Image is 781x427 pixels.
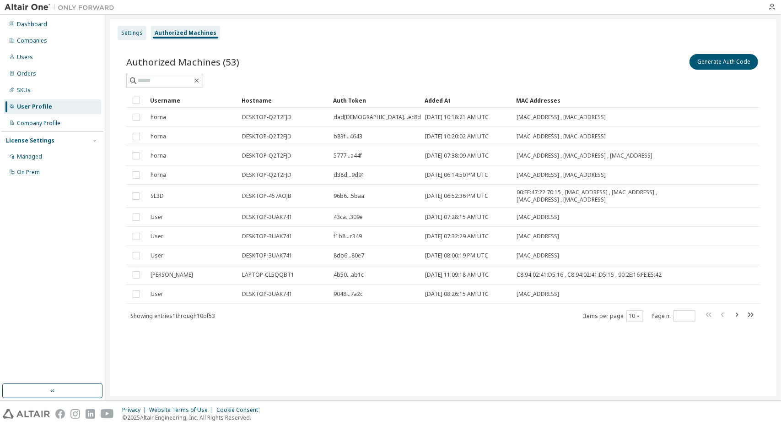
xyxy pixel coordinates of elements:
span: [DATE] 07:28:15 AM UTC [425,213,489,221]
span: User [151,233,163,240]
div: MAC Addresses [516,93,664,108]
div: Managed [17,153,42,160]
span: DESKTOP-457AOJB [242,192,291,200]
span: DESKTOP-Q2T2FJD [242,133,291,140]
span: [MAC_ADDRESS] [517,233,559,240]
span: horna [151,171,166,179]
img: Altair One [5,3,119,12]
span: DESKTOP-Q2T2FJD [242,152,291,159]
img: linkedin.svg [86,409,95,419]
span: 4b50...ab1c [334,271,364,279]
div: Settings [121,29,143,37]
div: Company Profile [17,120,60,127]
div: Dashboard [17,21,47,28]
span: DESKTOP-3UAK741 [242,213,292,221]
span: [DATE] 08:00:19 PM UTC [425,252,488,259]
span: Items per page [583,310,643,322]
div: Users [17,54,33,61]
span: [MAC_ADDRESS] , [MAC_ADDRESS] [517,133,606,140]
span: LAPTOP-CL5QQBT1 [242,271,294,279]
span: 8db6...80e7 [334,252,364,259]
span: [MAC_ADDRESS] , [MAC_ADDRESS] [517,171,606,179]
span: [DATE] 07:32:29 AM UTC [425,233,489,240]
div: Orders [17,70,36,77]
div: Website Terms of Use [149,406,216,414]
img: facebook.svg [55,409,65,419]
span: b83f...4643 [334,133,362,140]
span: [DATE] 06:14:50 PM UTC [425,171,488,179]
div: Cookie Consent [216,406,264,414]
img: youtube.svg [101,409,114,419]
span: Page n. [652,310,695,322]
div: SKUs [17,87,31,94]
img: instagram.svg [70,409,80,419]
span: C8:94:02:41:D5:16 , C8:94:02:41:D5:15 , 90:2E:16:FE:E5:42 [517,271,662,279]
button: Generate Auth Code [689,54,758,70]
div: Username [150,93,234,108]
span: [MAC_ADDRESS] , [MAC_ADDRESS] [517,114,606,121]
img: altair_logo.svg [3,409,50,419]
div: License Settings [6,137,54,144]
span: User [151,290,163,298]
span: 9048...7a2c [334,290,363,298]
span: DESKTOP-3UAK741 [242,290,292,298]
span: [MAC_ADDRESS] [517,252,559,259]
span: [MAC_ADDRESS] [517,290,559,298]
span: DESKTOP-Q2T2FJD [242,114,291,121]
span: [DATE] 10:18:21 AM UTC [425,114,489,121]
span: horna [151,152,166,159]
div: Added At [425,93,509,108]
span: DESKTOP-3UAK741 [242,233,292,240]
span: 5777...a44f [334,152,362,159]
span: [DATE] 10:20:02 AM UTC [425,133,489,140]
div: User Profile [17,103,52,110]
div: Authorized Machines [155,29,216,37]
button: 10 [629,312,641,320]
div: Hostname [242,93,326,108]
span: [PERSON_NAME] [151,271,193,279]
span: DESKTOP-3UAK741 [242,252,292,259]
span: d38d...9d91 [334,171,365,179]
span: [MAC_ADDRESS] [517,213,559,221]
span: Showing entries 1 through 10 of 53 [130,312,215,320]
span: User [151,252,163,259]
p: © 2025 Altair Engineering, Inc. All Rights Reserved. [122,414,264,422]
span: horna [151,114,166,121]
div: Auth Token [333,93,417,108]
span: DESKTOP-Q2T2FJD [242,171,291,179]
div: Privacy [122,406,149,414]
span: SL3D [151,192,164,200]
span: Authorized Machines (53) [126,55,239,68]
div: Companies [17,37,47,44]
span: dad[DEMOGRAPHIC_DATA]...ec8d [334,114,421,121]
span: [DATE] 07:38:09 AM UTC [425,152,489,159]
span: [DATE] 06:52:36 PM UTC [425,192,488,200]
div: On Prem [17,169,40,176]
span: [MAC_ADDRESS] , [MAC_ADDRESS] , [MAC_ADDRESS] [517,152,652,159]
span: horna [151,133,166,140]
span: User [151,213,163,221]
span: 00:FF:47:22:70:15 , [MAC_ADDRESS] , [MAC_ADDRESS] , [MAC_ADDRESS] , [MAC_ADDRESS] [517,189,663,203]
span: 96b6...5baa [334,192,364,200]
span: f1b8...c349 [334,233,362,240]
span: [DATE] 11:09:18 AM UTC [425,271,489,279]
span: [DATE] 08:26:15 AM UTC [425,290,489,298]
span: 43ca...309e [334,213,363,221]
